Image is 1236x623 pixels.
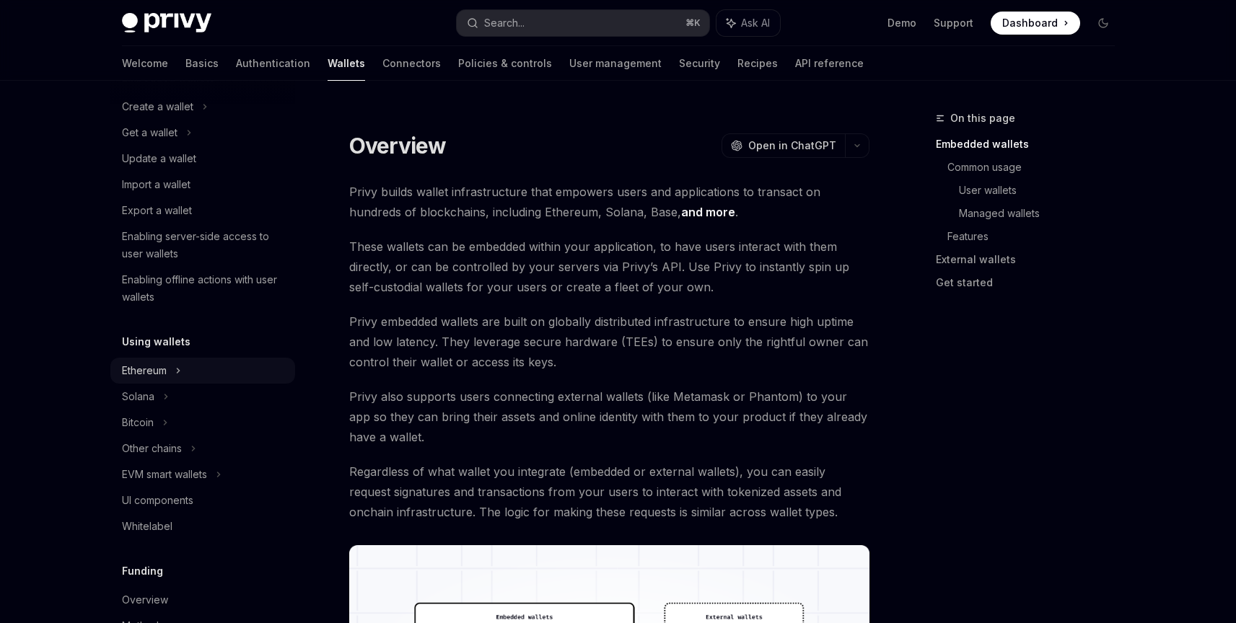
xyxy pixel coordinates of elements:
[716,10,780,36] button: Ask AI
[110,513,295,539] a: Whitelabel
[122,518,172,535] div: Whitelabel
[110,198,295,224] a: Export a wallet
[947,156,1126,179] a: Common usage
[959,179,1126,202] a: User wallets
[741,16,770,30] span: Ask AI
[947,225,1126,248] a: Features
[122,362,167,379] div: Ethereum
[934,16,973,30] a: Support
[748,138,836,153] span: Open in ChatGPT
[122,466,207,483] div: EVM smart wallets
[936,133,1126,156] a: Embedded wallets
[722,133,845,158] button: Open in ChatGPT
[737,46,778,81] a: Recipes
[382,46,441,81] a: Connectors
[122,414,154,431] div: Bitcoin
[122,13,211,33] img: dark logo
[936,248,1126,271] a: External wallets
[236,46,310,81] a: Authentication
[991,12,1080,35] a: Dashboard
[936,271,1126,294] a: Get started
[122,228,286,262] div: Enabling server-side access to user wallets
[349,461,869,522] span: Regardless of what wallet you integrate (embedded or external wallets), you can easily request si...
[679,46,720,81] a: Security
[950,110,1015,127] span: On this page
[122,98,193,115] div: Create a wallet
[122,440,182,457] div: Other chains
[110,224,295,267] a: Enabling server-side access to user wallets
[681,205,735,220] a: and more
[122,591,168,609] div: Overview
[122,150,196,167] div: Update a wallet
[328,46,365,81] a: Wallets
[887,16,916,30] a: Demo
[795,46,864,81] a: API reference
[349,311,869,372] span: Privy embedded wallets are built on globally distributed infrastructure to ensure high uptime and...
[110,267,295,310] a: Enabling offline actions with user wallets
[458,46,552,81] a: Policies & controls
[1002,16,1058,30] span: Dashboard
[110,172,295,198] a: Import a wallet
[122,333,190,350] h5: Using wallets
[110,487,295,513] a: UI components
[122,492,193,509] div: UI components
[110,146,295,172] a: Update a wallet
[1092,12,1115,35] button: Toggle dark mode
[122,202,192,219] div: Export a wallet
[122,388,154,405] div: Solana
[122,124,177,141] div: Get a wallet
[959,202,1126,225] a: Managed wallets
[185,46,219,81] a: Basics
[122,46,168,81] a: Welcome
[457,10,709,36] button: Search...⌘K
[110,587,295,613] a: Overview
[484,14,525,32] div: Search...
[685,17,701,29] span: ⌘ K
[122,562,163,580] h5: Funding
[122,176,190,193] div: Import a wallet
[122,271,286,306] div: Enabling offline actions with user wallets
[349,133,447,159] h1: Overview
[349,386,869,447] span: Privy also supports users connecting external wallets (like Metamask or Phantom) to your app so t...
[349,237,869,297] span: These wallets can be embedded within your application, to have users interact with them directly,...
[569,46,662,81] a: User management
[349,182,869,222] span: Privy builds wallet infrastructure that empowers users and applications to transact on hundreds o...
